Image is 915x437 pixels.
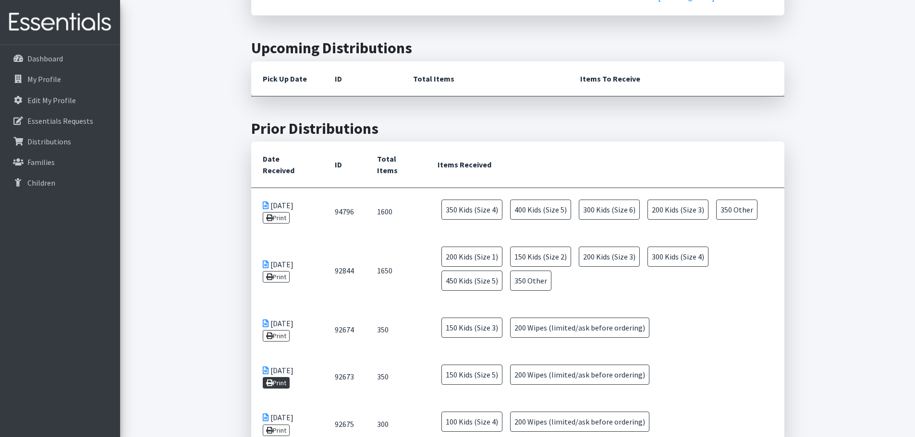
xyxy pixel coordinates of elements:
a: Print [263,425,290,436]
p: Edit My Profile [27,95,76,105]
h2: Upcoming Distributions [251,39,784,57]
th: Total Items [402,61,569,96]
td: [DATE] [251,306,323,353]
th: Total Items [366,142,427,188]
th: ID [323,61,402,96]
td: 92844 [323,235,366,306]
span: 150 Kids (Size 3) [441,318,502,338]
td: 94796 [323,188,366,236]
a: Distributions [4,132,116,151]
th: Pick Up Date [251,61,323,96]
p: My Profile [27,74,61,84]
a: Essentials Requests [4,111,116,130]
span: 150 Kids (Size 2) [510,247,571,267]
a: Print [263,212,290,224]
p: Dashboard [27,54,63,63]
span: 100 Kids (Size 4) [441,412,502,432]
span: 350 Other [716,200,757,220]
td: 350 [366,306,427,353]
td: [DATE] [251,353,323,400]
a: Children [4,173,116,192]
a: Print [263,330,290,342]
span: 200 Wipes (limited/ask before ordering) [510,318,649,338]
span: 400 Kids (Size 5) [510,200,571,220]
td: [DATE] [251,235,323,306]
span: 200 Wipes (limited/ask before ordering) [510,365,649,385]
th: Items To Receive [569,61,784,96]
p: Essentials Requests [27,116,93,126]
span: 300 Kids (Size 6) [579,200,640,220]
th: Items Received [426,142,784,188]
td: 92673 [323,353,366,400]
span: 150 Kids (Size 5) [441,365,502,385]
span: 200 Kids (Size 3) [579,247,640,267]
span: 200 Wipes (limited/ask before ordering) [510,412,649,432]
td: 350 [366,353,427,400]
td: 1650 [366,235,427,306]
span: 200 Kids (Size 1) [441,247,502,267]
td: [DATE] [251,188,323,236]
a: Print [263,271,290,283]
th: ID [323,142,366,188]
img: HumanEssentials [4,6,116,38]
td: 92674 [323,306,366,353]
span: 350 Kids (Size 4) [441,200,502,220]
span: 300 Kids (Size 4) [647,247,708,267]
span: 200 Kids (Size 3) [647,200,708,220]
a: Dashboard [4,49,116,68]
th: Date Received [251,142,323,188]
p: Distributions [27,137,71,146]
span: 350 Other [510,271,551,291]
a: My Profile [4,70,116,89]
h2: Prior Distributions [251,119,784,138]
a: Print [263,377,290,389]
td: 1600 [366,188,427,236]
span: 450 Kids (Size 5) [441,271,502,291]
p: Families [27,157,55,167]
a: Families [4,153,116,172]
a: Edit My Profile [4,91,116,110]
p: Children [27,178,55,188]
